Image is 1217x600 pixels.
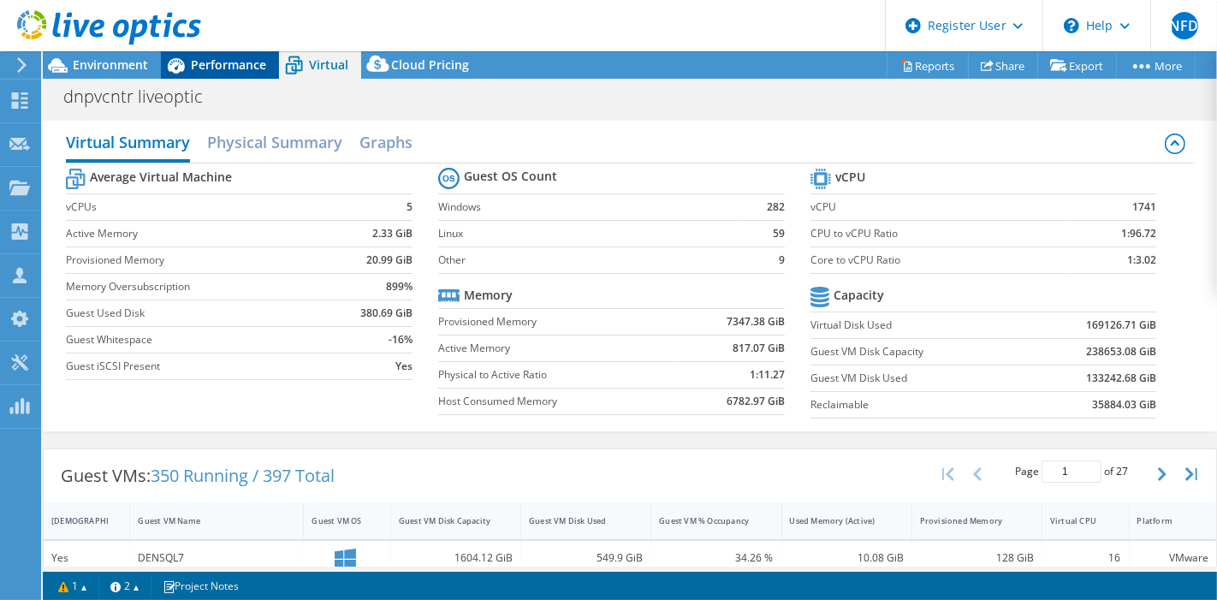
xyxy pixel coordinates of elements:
[529,549,643,567] div: 549.9 GiB
[438,225,739,242] label: Linux
[73,56,148,73] span: Environment
[920,515,1013,526] div: Provisioned Memory
[389,331,413,348] b: -16%
[1092,396,1156,413] b: 35884.03 GiB
[66,358,329,375] label: Guest iSCSI Present
[834,287,884,304] b: Capacity
[810,370,1030,387] label: Guest VM Disk Used
[399,549,513,567] div: 1604.12 GiB
[1015,460,1128,483] span: Page of
[1050,515,1100,526] div: Virtual CPU
[90,169,232,186] b: Average Virtual Machine
[1127,252,1156,269] b: 1:3.02
[372,225,413,242] b: 2.33 GiB
[386,278,413,295] b: 899%
[66,331,329,348] label: Guest Whitespace
[727,393,785,410] b: 6782.97 GiB
[1137,549,1208,567] div: VMware
[779,252,785,269] b: 9
[1137,515,1188,526] div: Platform
[1116,52,1196,79] a: More
[1086,370,1156,387] b: 133242.68 GiB
[727,313,785,330] b: 7347.38 GiB
[44,449,352,502] div: Guest VMs:
[66,252,329,269] label: Provisioned Memory
[138,549,295,567] div: DENSQL7
[391,56,469,73] span: Cloud Pricing
[810,199,1066,216] label: vCPU
[151,575,251,597] a: Project Notes
[968,52,1038,79] a: Share
[810,252,1066,269] label: Core to vCPU Ratio
[659,515,752,526] div: Guest VM % Occupancy
[810,396,1030,413] label: Reclaimable
[151,464,335,487] span: 350 Running / 397 Total
[438,199,739,216] label: Windows
[309,56,348,73] span: Virtual
[438,340,676,357] label: Active Memory
[529,515,622,526] div: Guest VM Disk Used
[438,252,739,269] label: Other
[138,515,275,526] div: Guest VM Name
[733,340,785,357] b: 817.07 GiB
[395,358,413,375] b: Yes
[887,52,969,79] a: Reports
[66,305,329,322] label: Guest Used Disk
[66,199,329,216] label: vCPUs
[659,549,773,567] div: 34.26 %
[1042,460,1101,483] input: jump to page
[1132,199,1156,216] b: 1741
[790,549,904,567] div: 10.08 GiB
[1050,549,1120,567] div: 16
[790,515,883,526] div: Used Memory (Active)
[46,575,99,597] a: 1
[66,225,329,242] label: Active Memory
[1116,464,1128,478] span: 27
[191,56,266,73] span: Performance
[438,366,676,383] label: Physical to Active Ratio
[750,366,785,383] b: 1:11.27
[66,278,329,295] label: Memory Oversubscription
[207,125,342,159] h2: Physical Summary
[1086,317,1156,334] b: 169126.71 GiB
[1086,343,1156,360] b: 238653.08 GiB
[767,199,785,216] b: 282
[407,199,413,216] b: 5
[56,87,229,106] h1: dnpvcntr liveoptic
[438,393,676,410] label: Host Consumed Memory
[366,252,413,269] b: 20.99 GiB
[359,125,413,159] h2: Graphs
[773,225,785,242] b: 59
[399,515,492,526] div: Guest VM Disk Capacity
[312,515,361,526] div: Guest VM OS
[360,305,413,322] b: 380.69 GiB
[66,125,190,163] h2: Virtual Summary
[835,169,865,186] b: vCPU
[464,287,513,304] b: Memory
[438,313,676,330] label: Provisioned Memory
[1121,225,1156,242] b: 1:96.72
[920,549,1034,567] div: 128 GiB
[464,168,557,185] b: Guest OS Count
[51,549,122,567] div: Yes
[810,343,1030,360] label: Guest VM Disk Capacity
[98,575,151,597] a: 2
[51,515,101,526] div: [DEMOGRAPHIC_DATA]
[1037,52,1117,79] a: Export
[1171,12,1198,39] span: NFD
[1064,18,1079,33] svg: \n
[810,225,1066,242] label: CPU to vCPU Ratio
[810,317,1030,334] label: Virtual Disk Used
